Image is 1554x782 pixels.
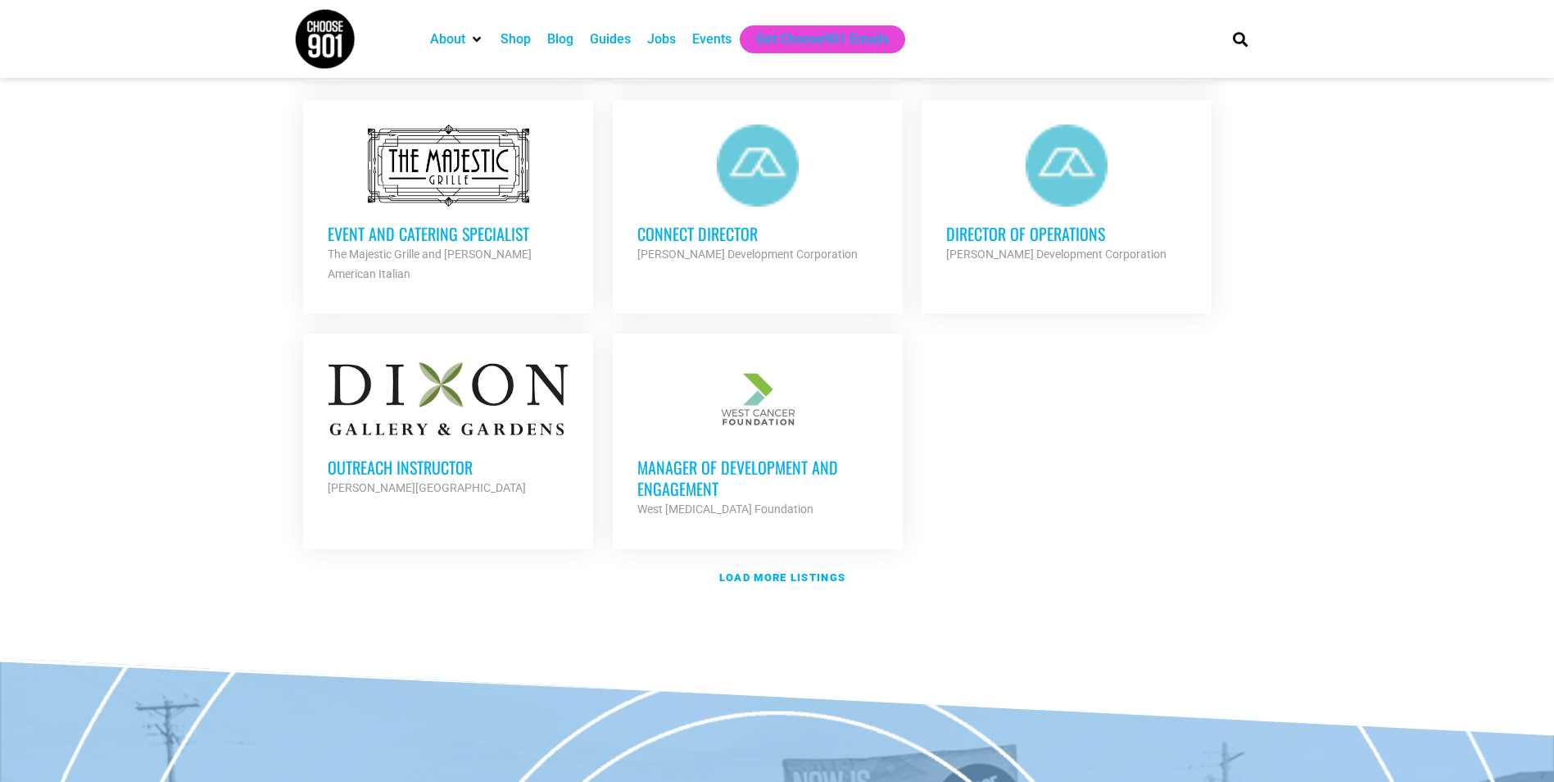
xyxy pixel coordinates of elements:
[613,100,903,289] a: Connect Director [PERSON_NAME] Development Corporation
[637,502,813,516] strong: West [MEDICAL_DATA] Foundation
[637,248,858,261] strong: [PERSON_NAME] Development Corporation
[328,248,532,280] strong: The Majestic Grille and [PERSON_NAME] American Italian
[692,30,732,49] a: Events
[637,223,878,244] h3: Connect Director
[303,334,593,522] a: Outreach Instructor [PERSON_NAME][GEOGRAPHIC_DATA]
[946,248,1167,261] strong: [PERSON_NAME] Development Corporation
[422,25,492,53] div: About
[590,30,631,49] a: Guides
[430,30,465,49] a: About
[647,30,676,49] a: Jobs
[303,100,593,308] a: Event and Catering Specialist The Majestic Grille and [PERSON_NAME] American Italian
[719,571,845,584] strong: Load more listings
[501,30,531,49] a: Shop
[294,559,1261,597] a: Load more listings
[922,100,1212,289] a: Director of Operations [PERSON_NAME] Development Corporation
[328,457,569,478] h3: Outreach Instructor
[328,223,569,244] h3: Event and Catering Specialist
[756,30,889,49] a: Get Choose901 Emails
[637,457,878,499] h3: Manager of Development and Engagement
[1226,25,1253,52] div: Search
[613,334,903,543] a: Manager of Development and Engagement West [MEDICAL_DATA] Foundation
[328,481,526,494] strong: [PERSON_NAME][GEOGRAPHIC_DATA]
[422,25,1205,53] nav: Main nav
[547,30,573,49] a: Blog
[946,223,1187,244] h3: Director of Operations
